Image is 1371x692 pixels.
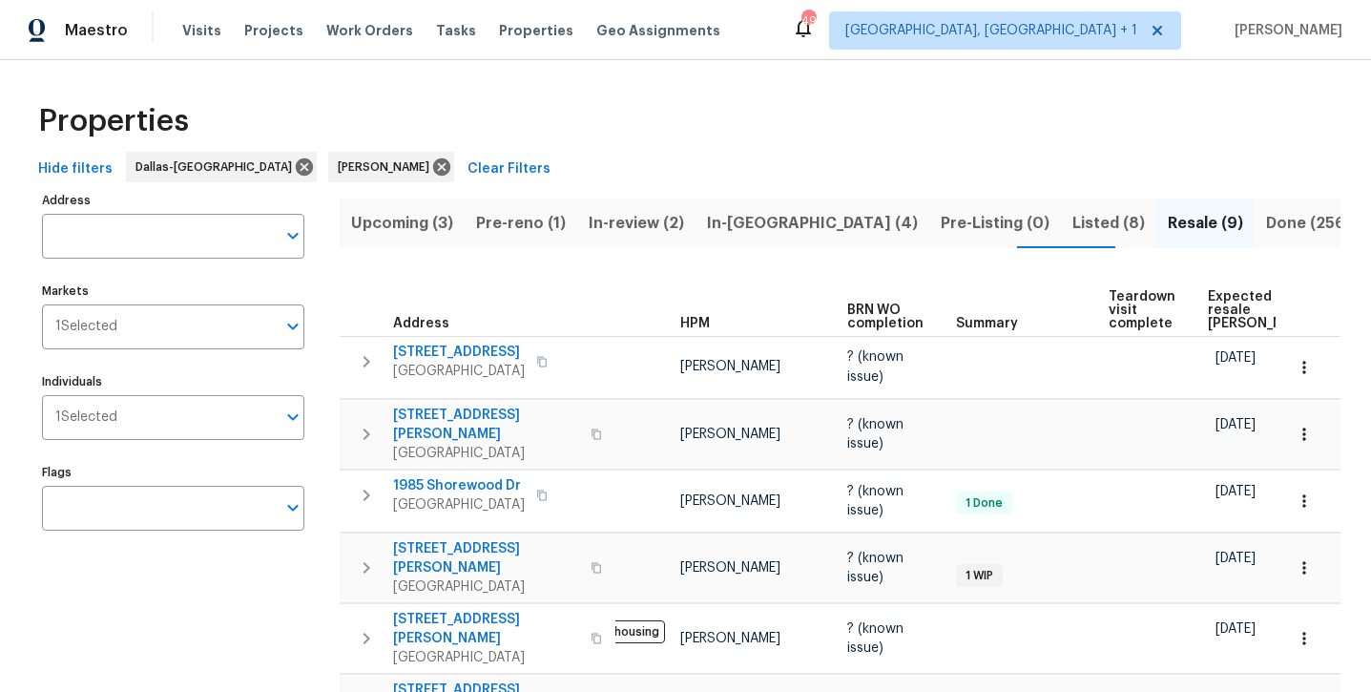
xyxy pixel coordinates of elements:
[182,21,221,40] span: Visits
[280,494,306,521] button: Open
[680,561,780,575] span: [PERSON_NAME]
[326,21,413,40] span: Work Orders
[680,317,710,330] span: HPM
[65,21,128,40] span: Maestro
[393,343,525,362] span: [STREET_ADDRESS]
[589,210,684,237] span: In-review (2)
[393,577,579,597] span: [GEOGRAPHIC_DATA]
[1168,210,1243,237] span: Resale (9)
[1215,552,1256,565] span: [DATE]
[393,495,525,514] span: [GEOGRAPHIC_DATA]
[847,350,904,383] span: ? (known issue)
[958,495,1010,512] span: 1 Done
[126,152,317,182] div: Dallas-[GEOGRAPHIC_DATA]
[393,476,525,495] span: 1985 Shorewood Dr
[244,21,303,40] span: Projects
[680,494,780,508] span: [PERSON_NAME]
[956,317,1018,330] span: Summary
[707,210,918,237] span: In-[GEOGRAPHIC_DATA] (4)
[280,404,306,430] button: Open
[1215,351,1256,365] span: [DATE]
[847,552,904,584] span: ? (known issue)
[393,362,525,381] span: [GEOGRAPHIC_DATA]
[460,152,558,187] button: Clear Filters
[280,222,306,249] button: Open
[680,360,780,373] span: [PERSON_NAME]
[351,210,453,237] span: Upcoming (3)
[1266,210,1351,237] span: Done (256)
[680,428,780,441] span: [PERSON_NAME]
[393,317,449,330] span: Address
[847,485,904,517] span: ? (known issue)
[1215,418,1256,431] span: [DATE]
[1208,290,1316,330] span: Expected resale [PERSON_NAME]
[476,210,566,237] span: Pre-reno (1)
[847,304,924,330] span: BRN WO completion
[393,610,579,648] span: [STREET_ADDRESS][PERSON_NAME]
[847,622,904,655] span: ? (known issue)
[55,409,117,426] span: 1 Selected
[393,539,579,577] span: [STREET_ADDRESS][PERSON_NAME]
[42,376,304,388] label: Individuals
[801,11,815,31] div: 49
[958,568,1001,584] span: 1 WIP
[42,467,304,478] label: Flags
[393,648,579,667] span: [GEOGRAPHIC_DATA]
[596,21,720,40] span: Geo Assignments
[1072,210,1145,237] span: Listed (8)
[1215,622,1256,636] span: [DATE]
[847,418,904,451] span: ? (known issue)
[38,112,189,131] span: Properties
[499,21,573,40] span: Properties
[1227,21,1342,40] span: [PERSON_NAME]
[280,313,306,340] button: Open
[31,152,120,187] button: Hide filters
[135,157,300,177] span: Dallas-[GEOGRAPHIC_DATA]
[680,632,780,645] span: [PERSON_NAME]
[42,195,304,206] label: Address
[845,21,1137,40] span: [GEOGRAPHIC_DATA], [GEOGRAPHIC_DATA] + 1
[579,620,665,643] span: Warehousing
[467,157,550,181] span: Clear Filters
[1215,485,1256,498] span: [DATE]
[1109,290,1175,330] span: Teardown visit complete
[42,285,304,297] label: Markets
[436,24,476,37] span: Tasks
[328,152,454,182] div: [PERSON_NAME]
[941,210,1049,237] span: Pre-Listing (0)
[38,157,113,181] span: Hide filters
[55,319,117,335] span: 1 Selected
[393,406,579,444] span: [STREET_ADDRESS][PERSON_NAME]
[338,157,437,177] span: [PERSON_NAME]
[393,444,579,463] span: [GEOGRAPHIC_DATA]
